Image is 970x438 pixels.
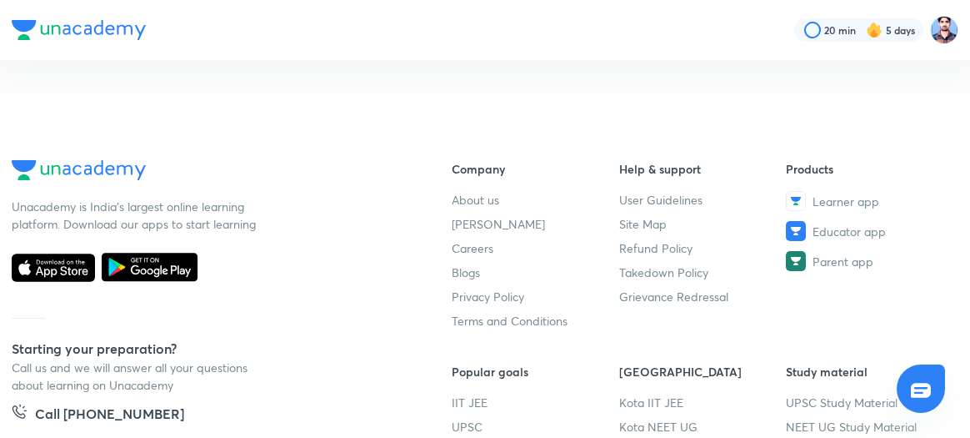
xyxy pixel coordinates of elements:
h6: Products [786,160,953,178]
a: Call [PHONE_NUMBER] [12,404,184,427]
span: Parent app [812,253,873,270]
a: UPSC Study Material [786,394,953,411]
span: Educator app [812,223,886,240]
p: Unacademy is India’s largest online learning platform. Download our apps to start learning [12,198,262,233]
a: Blogs [452,264,619,281]
a: Learner app [786,191,953,211]
a: Company Logo [12,160,398,184]
h6: Study material [786,363,953,380]
a: [PERSON_NAME] [452,215,619,233]
h6: Popular goals [452,363,619,380]
a: Privacy Policy [452,288,619,305]
a: Kota NEET UG [619,418,787,435]
span: Careers [452,239,493,257]
img: Company Logo [12,20,146,40]
span: Learner app [812,193,879,210]
img: streak [866,22,882,38]
a: Grievance Redressal [619,288,787,305]
a: Educator app [786,221,953,241]
img: Educator app [786,221,806,241]
img: Parent app [786,251,806,271]
h6: [GEOGRAPHIC_DATA] [619,363,787,380]
a: Refund Policy [619,239,787,257]
a: User Guidelines [619,191,787,209]
a: About us [452,191,619,209]
a: Site Map [619,215,787,233]
a: NEET UG Study Material [786,418,953,435]
a: Careers [452,239,619,257]
a: Terms and Conditions [452,312,619,330]
h6: Help & support [619,160,787,178]
a: IIT JEE [452,394,619,411]
h6: Company [452,160,619,178]
img: Irfan Qurashi [930,16,958,44]
a: Parent app [786,251,953,271]
a: UPSC [452,418,619,435]
img: Learner app [786,191,806,211]
h5: Starting your preparation? [12,339,398,359]
a: Kota IIT JEE [619,394,787,411]
a: Takedown Policy [619,264,787,281]
p: Call us and we will answer all your questions about learning on Unacademy [12,359,262,394]
img: Company Logo [12,160,146,180]
h5: Call [PHONE_NUMBER] [35,404,184,427]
